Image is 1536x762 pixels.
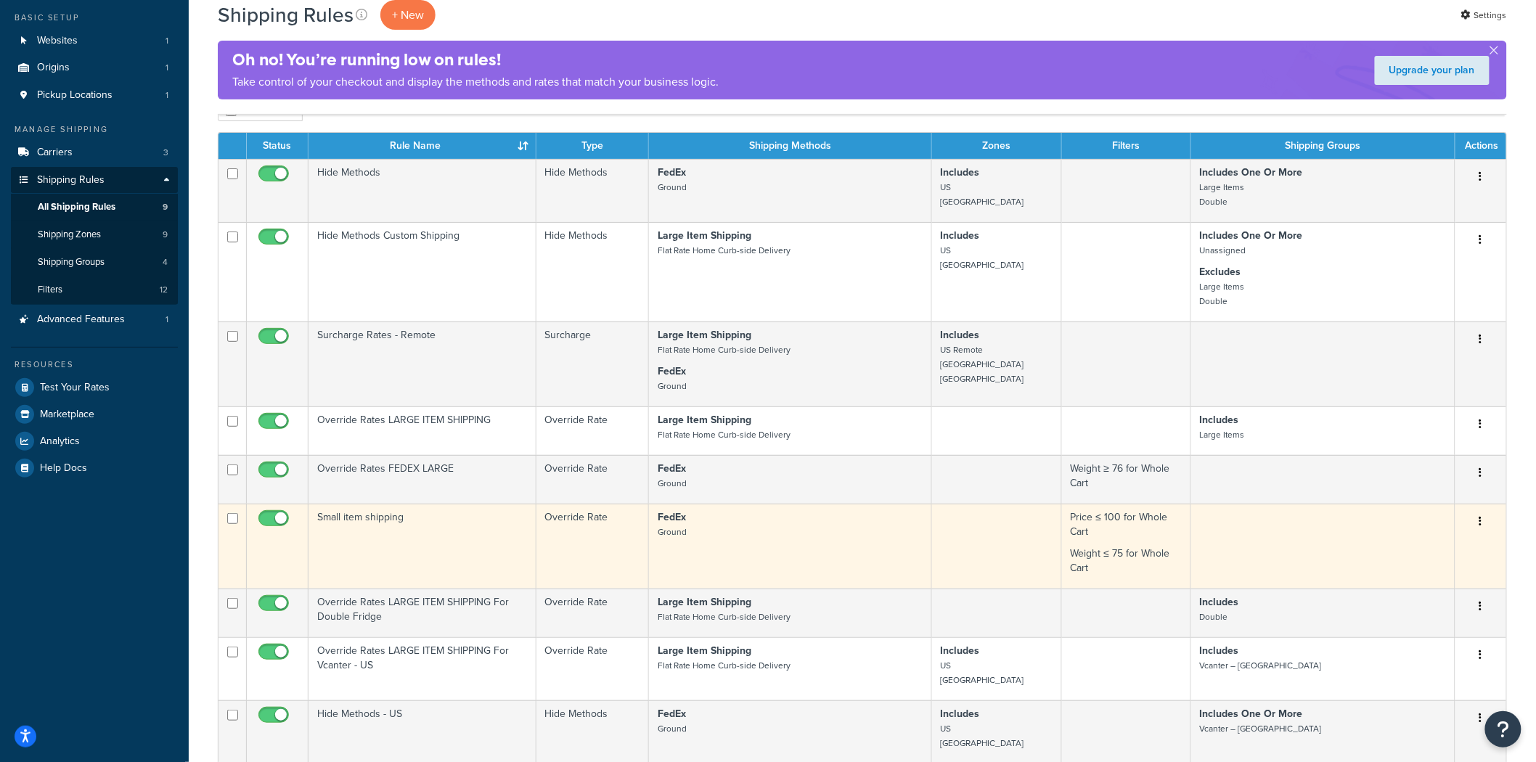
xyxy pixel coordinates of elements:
[11,374,178,401] a: Test Your Rates
[11,194,178,221] li: All Shipping Rules
[160,284,168,296] span: 12
[309,222,536,321] td: Hide Methods Custom Shipping
[37,89,113,102] span: Pickup Locations
[658,412,751,427] strong: Large Item Shipping
[1455,133,1506,159] th: Actions
[658,509,686,525] strong: FedEx
[941,659,1024,687] small: US [GEOGRAPHIC_DATA]
[11,359,178,371] div: Resources
[941,181,1024,208] small: US [GEOGRAPHIC_DATA]
[1191,133,1455,159] th: Shipping Groups
[1062,455,1191,504] td: Weight ≥ 76 for Whole Cart
[11,54,178,81] a: Origins 1
[11,194,178,221] a: All Shipping Rules 9
[658,477,687,490] small: Ground
[11,12,178,24] div: Basic Setup
[658,525,687,538] small: Ground
[1200,228,1303,243] strong: Includes One Or More
[658,228,751,243] strong: Large Item Shipping
[1200,412,1239,427] strong: Includes
[941,343,1024,385] small: US Remote [GEOGRAPHIC_DATA] [GEOGRAPHIC_DATA]
[309,321,536,406] td: Surcharge Rates - Remote
[166,89,168,102] span: 1
[658,364,686,379] strong: FedEx
[658,327,751,343] strong: Large Item Shipping
[232,48,719,72] h4: Oh no! You’re running low on rules!
[941,327,980,343] strong: Includes
[1200,165,1303,180] strong: Includes One Or More
[658,643,751,658] strong: Large Item Shipping
[1200,610,1228,623] small: Double
[11,276,178,303] a: Filters 12
[941,722,1024,750] small: US [GEOGRAPHIC_DATA]
[941,244,1024,271] small: US [GEOGRAPHIC_DATA]
[11,306,178,333] a: Advanced Features 1
[658,343,791,356] small: Flat Rate Home Curb-side Delivery
[658,428,791,441] small: Flat Rate Home Curb-side Delivery
[1485,711,1521,747] button: Open Resource Center
[38,256,105,269] span: Shipping Groups
[11,82,178,109] li: Pickup Locations
[40,382,110,394] span: Test Your Rates
[941,706,980,721] strong: Includes
[232,72,719,92] p: Take control of your checkout and display the methods and rates that match your business logic.
[658,610,791,623] small: Flat Rate Home Curb-side Delivery
[38,201,115,213] span: All Shipping Rules
[309,637,536,700] td: Override Rates LARGE ITEM SHIPPING For Vcanter - US
[163,256,168,269] span: 4
[1375,56,1490,85] a: Upgrade your plan
[40,435,80,448] span: Analytics
[1200,280,1245,308] small: Large Items Double
[11,249,178,276] li: Shipping Groups
[11,455,178,481] a: Help Docs
[11,428,178,454] a: Analytics
[1200,181,1245,208] small: Large Items Double
[11,139,178,166] li: Carriers
[536,504,650,589] td: Override Rate
[941,165,980,180] strong: Includes
[1200,594,1239,610] strong: Includes
[166,35,168,47] span: 1
[1200,244,1246,257] small: Unassigned
[536,637,650,700] td: Override Rate
[658,165,686,180] strong: FedEx
[218,1,354,29] h1: Shipping Rules
[1200,428,1245,441] small: Large Items
[932,133,1062,159] th: Zones
[11,54,178,81] li: Origins
[11,167,178,194] a: Shipping Rules
[309,455,536,504] td: Override Rates FEDEX LARGE
[38,229,101,241] span: Shipping Zones
[536,159,650,222] td: Hide Methods
[11,401,178,427] li: Marketplace
[941,228,980,243] strong: Includes
[1461,5,1507,25] a: Settings
[37,314,125,326] span: Advanced Features
[658,706,686,721] strong: FedEx
[1200,722,1322,735] small: Vcanter – [GEOGRAPHIC_DATA]
[1200,706,1303,721] strong: Includes One Or More
[649,133,931,159] th: Shipping Methods
[309,504,536,589] td: Small item shipping
[309,159,536,222] td: Hide Methods
[11,82,178,109] a: Pickup Locations 1
[38,284,62,296] span: Filters
[37,174,105,187] span: Shipping Rules
[1200,643,1239,658] strong: Includes
[40,409,94,421] span: Marketplace
[11,221,178,248] a: Shipping Zones 9
[536,321,650,406] td: Surcharge
[309,589,536,637] td: Override Rates LARGE ITEM SHIPPING For Double Fridge
[37,35,78,47] span: Websites
[247,133,309,159] th: Status
[536,455,650,504] td: Override Rate
[536,406,650,455] td: Override Rate
[11,306,178,333] li: Advanced Features
[11,249,178,276] a: Shipping Groups 4
[163,147,168,159] span: 3
[1062,133,1191,159] th: Filters
[11,28,178,54] a: Websites 1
